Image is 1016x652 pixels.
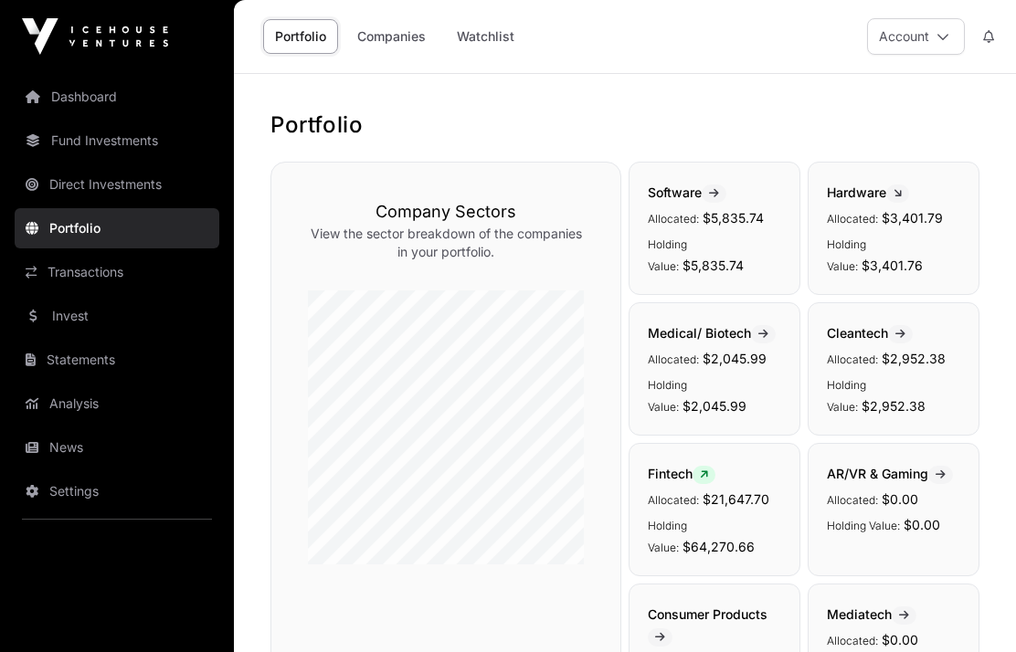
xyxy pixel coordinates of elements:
[15,252,219,292] a: Transactions
[15,296,219,336] a: Invest
[648,184,726,200] span: Software
[648,352,699,366] span: Allocated:
[345,19,438,54] a: Companies
[15,208,219,248] a: Portfolio
[827,352,878,366] span: Allocated:
[827,466,953,481] span: AR/VR & Gaming
[882,351,946,366] span: $2,952.38
[703,210,764,226] span: $5,835.74
[15,340,219,380] a: Statements
[683,539,755,554] span: $64,270.66
[827,519,900,532] span: Holding Value:
[827,493,878,507] span: Allocated:
[827,634,878,647] span: Allocated:
[827,212,878,226] span: Allocated:
[15,471,219,511] a: Settings
[648,212,699,226] span: Allocated:
[648,237,687,273] span: Holding Value:
[925,564,1016,652] iframe: Chat Widget
[15,121,219,161] a: Fund Investments
[648,519,687,554] span: Holding Value:
[827,184,909,200] span: Hardware
[827,606,916,622] span: Mediatech
[445,19,526,54] a: Watchlist
[15,427,219,468] a: News
[648,325,776,341] span: Medical/ Biotech
[703,351,767,366] span: $2,045.99
[827,378,866,414] span: Holding Value:
[882,632,918,647] span: $0.00
[648,466,715,481] span: Fintech
[15,384,219,424] a: Analysis
[308,225,584,261] p: View the sector breakdown of the companies in your portfolio.
[683,398,746,414] span: $2,045.99
[15,77,219,117] a: Dashboard
[703,491,769,507] span: $21,647.70
[648,493,699,507] span: Allocated:
[648,606,767,644] span: Consumer Products
[22,18,168,55] img: Icehouse Ventures Logo
[308,199,584,225] h3: Company Sectors
[683,258,744,273] span: $5,835.74
[882,210,943,226] span: $3,401.79
[15,164,219,205] a: Direct Investments
[827,325,913,341] span: Cleantech
[263,19,338,54] a: Portfolio
[904,517,940,532] span: $0.00
[882,491,918,507] span: $0.00
[827,237,866,273] span: Holding Value:
[862,258,923,273] span: $3,401.76
[648,378,687,414] span: Holding Value:
[862,398,926,414] span: $2,952.38
[270,110,979,140] h1: Portfolio
[867,18,965,55] button: Account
